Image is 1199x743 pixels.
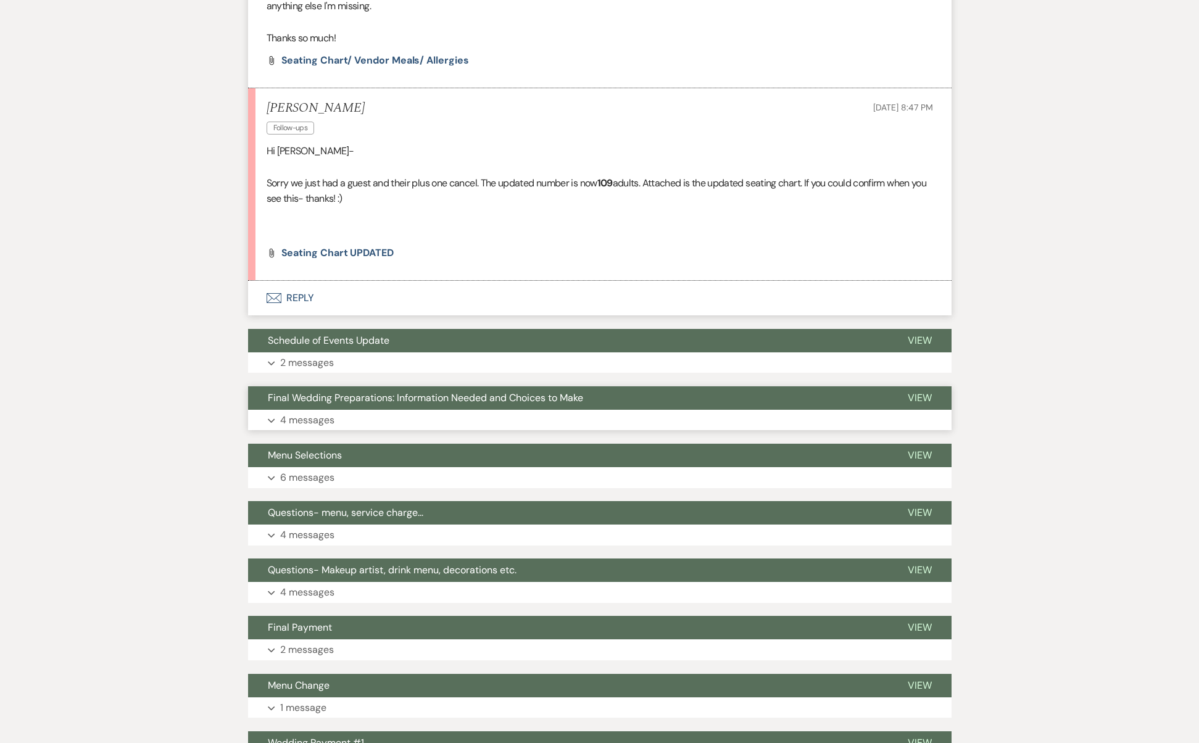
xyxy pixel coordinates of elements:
button: 6 messages [248,467,952,488]
button: 4 messages [248,410,952,431]
button: 2 messages [248,639,952,660]
button: View [888,444,952,467]
p: 4 messages [280,584,334,600]
button: Reply [248,281,952,315]
a: Seating Chart UPDATED [281,248,394,258]
a: Seating Chart/ Vendor Meals/ Allergies [281,56,469,65]
button: View [888,329,952,352]
span: Questions- Makeup artist, drink menu, decorations etc. [268,563,517,576]
span: Menu Change [268,679,330,692]
button: 2 messages [248,352,952,373]
button: View [888,501,952,525]
button: Final Payment [248,616,888,639]
p: Thanks so much! [267,30,933,46]
p: 4 messages [280,412,334,428]
span: Final Payment [268,621,332,634]
span: View [908,506,932,519]
span: [DATE] 8:47 PM [873,102,932,113]
p: Hi [PERSON_NAME]- [267,143,933,159]
span: Menu Selections [268,449,342,462]
p: 2 messages [280,355,334,371]
span: View [908,679,932,692]
button: 4 messages [248,582,952,603]
p: 6 messages [280,470,334,486]
button: 1 message [248,697,952,718]
p: 4 messages [280,527,334,543]
button: Questions- Makeup artist, drink menu, decorations etc. [248,558,888,582]
h5: [PERSON_NAME] [267,101,365,116]
button: Final Wedding Preparations: Information Needed and Choices to Make [248,386,888,410]
button: Questions- menu, service charge... [248,501,888,525]
span: Seating Chart/ Vendor Meals/ Allergies [281,54,469,67]
strong: 109 [597,176,613,189]
span: View [908,449,932,462]
button: 4 messages [248,525,952,546]
button: Menu Selections [248,444,888,467]
span: View [908,621,932,634]
span: Schedule of Events Update [268,334,389,347]
button: View [888,558,952,582]
button: Schedule of Events Update [248,329,888,352]
span: Seating Chart UPDATED [281,246,394,259]
p: 1 message [280,700,326,716]
span: Questions- menu, service charge... [268,506,423,519]
p: Sorry we just had a guest and their plus one cancel. The updated number is now adults. Attached i... [267,175,933,207]
button: Menu Change [248,674,888,697]
p: 2 messages [280,642,334,658]
button: View [888,616,952,639]
span: Final Wedding Preparations: Information Needed and Choices to Make [268,391,583,404]
span: View [908,391,932,404]
span: Follow-ups [267,122,315,135]
button: View [888,674,952,697]
span: View [908,334,932,347]
button: View [888,386,952,410]
span: View [908,563,932,576]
